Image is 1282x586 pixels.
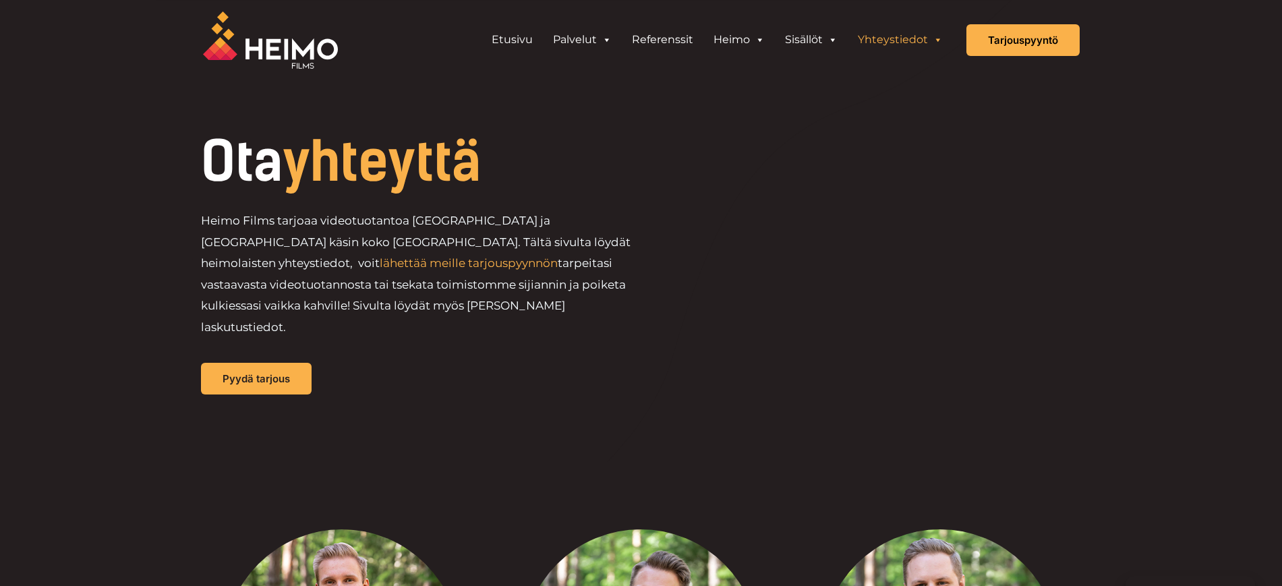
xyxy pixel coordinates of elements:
[703,26,775,53] a: Heimo
[622,26,703,53] a: Referenssit
[283,129,481,194] span: yhteyttä
[203,11,338,69] img: Heimo Filmsin logo
[543,26,622,53] a: Palvelut
[775,26,848,53] a: Sisällöt
[966,24,1080,56] a: Tarjouspyyntö
[201,210,641,338] p: Heimo Films tarjoaa videotuotantoa [GEOGRAPHIC_DATA] ja [GEOGRAPHIC_DATA] käsin koko [GEOGRAPHIC_...
[380,256,558,270] a: lähettää meille tarjouspyynnön
[223,374,290,384] span: Pyydä tarjous
[482,26,543,53] a: Etusivu
[201,363,312,394] a: Pyydä tarjous
[848,26,953,53] a: Yhteystiedot
[475,26,960,53] aside: Header Widget 1
[201,135,733,189] h1: Ota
